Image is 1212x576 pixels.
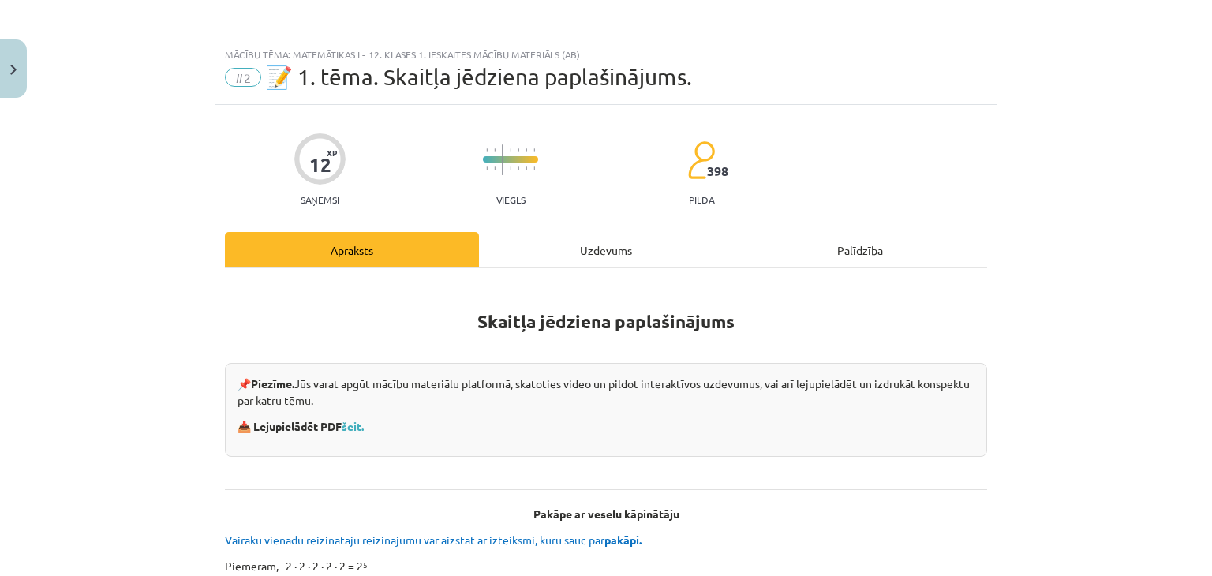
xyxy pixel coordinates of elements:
span: 398 [707,164,728,178]
p: Viegls [496,194,526,205]
img: icon-long-line-d9ea69661e0d244f92f715978eff75569469978d946b2353a9bb055b3ed8787d.svg [502,144,503,175]
b: Pakāpe ar veselu kāpinātāju [533,507,679,521]
div: Apraksts [225,232,479,267]
a: šeit. [342,419,364,433]
div: 12 [309,154,331,176]
img: icon-short-line-57e1e144782c952c97e751825c79c345078a6d821885a25fce030b3d8c18986b.svg [526,166,527,170]
b: pakāpi. [604,533,642,547]
strong: 📥 Lejupielādēt PDF [238,419,366,433]
span: XP [327,148,337,157]
span: Vairāku vienādu reizinātāju reizinājumu var aizstāt ar izteiksmi, kuru sauc par [225,533,644,547]
img: icon-short-line-57e1e144782c952c97e751825c79c345078a6d821885a25fce030b3d8c18986b.svg [518,166,519,170]
p: 📌 Jūs varat apgūt mācību materiālu platformā, skatoties video un pildot interaktīvos uzdevumus, v... [238,376,974,409]
div: Palīdzība [733,232,987,267]
p: pilda [689,194,714,205]
span: #2 [225,68,261,87]
img: icon-short-line-57e1e144782c952c97e751825c79c345078a6d821885a25fce030b3d8c18986b.svg [533,166,535,170]
img: icon-short-line-57e1e144782c952c97e751825c79c345078a6d821885a25fce030b3d8c18986b.svg [533,148,535,152]
strong: Skaitļa jēdziena paplašinājums [477,310,735,333]
span: 📝 1. tēma. Skaitļa jēdziena paplašinājums. [265,64,692,90]
img: icon-short-line-57e1e144782c952c97e751825c79c345078a6d821885a25fce030b3d8c18986b.svg [526,148,527,152]
p: Piemēram, 2 ∙ 2 ∙ 2 ∙ 2 ∙ 2 = 2 [225,558,987,574]
img: icon-short-line-57e1e144782c952c97e751825c79c345078a6d821885a25fce030b3d8c18986b.svg [486,166,488,170]
img: icon-short-line-57e1e144782c952c97e751825c79c345078a6d821885a25fce030b3d8c18986b.svg [518,148,519,152]
img: icon-short-line-57e1e144782c952c97e751825c79c345078a6d821885a25fce030b3d8c18986b.svg [510,148,511,152]
div: Uzdevums [479,232,733,267]
div: Mācību tēma: Matemātikas i - 12. klases 1. ieskaites mācību materiāls (ab) [225,49,987,60]
strong: Piezīme. [251,376,294,391]
img: students-c634bb4e5e11cddfef0936a35e636f08e4e9abd3cc4e673bd6f9a4125e45ecb1.svg [687,140,715,180]
img: icon-short-line-57e1e144782c952c97e751825c79c345078a6d821885a25fce030b3d8c18986b.svg [510,166,511,170]
p: Saņemsi [294,194,346,205]
img: icon-short-line-57e1e144782c952c97e751825c79c345078a6d821885a25fce030b3d8c18986b.svg [494,166,496,170]
img: icon-close-lesson-0947bae3869378f0d4975bcd49f059093ad1ed9edebbc8119c70593378902aed.svg [10,65,17,75]
img: icon-short-line-57e1e144782c952c97e751825c79c345078a6d821885a25fce030b3d8c18986b.svg [486,148,488,152]
sup: 5 [363,559,368,570]
img: icon-short-line-57e1e144782c952c97e751825c79c345078a6d821885a25fce030b3d8c18986b.svg [494,148,496,152]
